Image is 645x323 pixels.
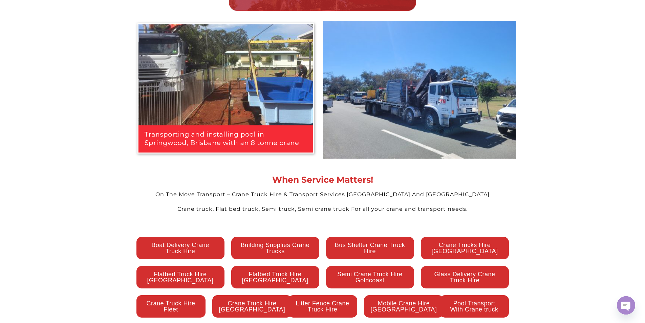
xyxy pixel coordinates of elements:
a: Mobile Crane Hire [GEOGRAPHIC_DATA] [364,295,444,318]
a: Semi Crane Truck Hire Goldcoast [326,266,414,288]
span: Semi Crane Truck Hire Goldcoast [333,271,407,283]
span: Litter Fence Crane Truck Hire [295,300,350,312]
div: Crane truck, Flat bed truck, Semi truck, Semi crane truck For all your crane and transport needs. [130,205,516,213]
span: Flatbed Truck Hire [GEOGRAPHIC_DATA] [143,271,218,283]
span: Building Supplies Crane Trucks [238,242,313,254]
span: Crane Trucks Hire [GEOGRAPHIC_DATA] [428,242,502,254]
a: Litter Fence Crane Truck Hire [288,295,357,318]
span: Crane Truck Hire [GEOGRAPHIC_DATA] [219,300,285,312]
a: Crane Trucks Hire [GEOGRAPHIC_DATA] [421,237,509,259]
span: Boat Delivery Crane Truck Hire [143,242,218,254]
a: Glass Delivery Crane Truck Hire [421,266,509,288]
a: Crane Truck Hire [GEOGRAPHIC_DATA] [212,295,292,318]
a: Flatbed Truck Hire [GEOGRAPHIC_DATA] [231,266,319,288]
div: On The Move Transport – Crane Truck Hire & Transport Services [GEOGRAPHIC_DATA] And [GEOGRAPHIC_D... [130,191,516,199]
a: Building Supplies Crane Trucks [231,237,319,259]
a: Boat Delivery Crane Truck Hire [136,237,224,259]
span: Bus Shelter Crane Truck Hire [333,242,407,254]
div: When Service Matters! [130,176,516,184]
span: Mobile Crane Hire [GEOGRAPHIC_DATA] [371,300,437,312]
img: WhatsApp Image 2025-01-29 at 00.24.52 [323,21,516,159]
span: Crane Truck Hire Fleet [143,300,199,312]
a: Pool Transport With Crane truck [440,295,509,318]
a: Flatbed Truck Hire [GEOGRAPHIC_DATA] [136,266,224,288]
a: Crane Truck Hire Fleet [136,295,206,318]
span: Pool Transport With Crane truck [447,300,502,312]
a: Bus Shelter Crane Truck Hire [326,237,414,259]
span: Flatbed Truck Hire [GEOGRAPHIC_DATA] [238,271,313,283]
span: Glass Delivery Crane Truck Hire [428,271,502,283]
